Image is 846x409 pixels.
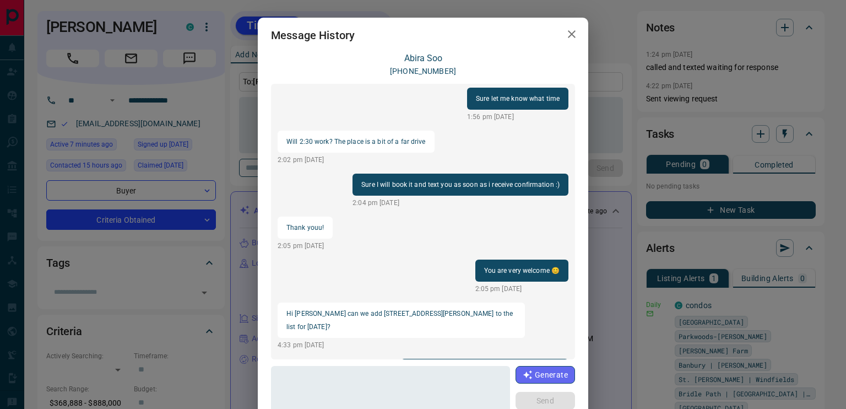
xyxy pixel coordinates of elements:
[286,307,516,333] p: Hi [PERSON_NAME] can we add [STREET_ADDRESS][PERSON_NAME] to the list for [DATE]?
[404,53,442,63] a: Abira Soo
[390,66,456,77] p: [PHONE_NUMBER]
[467,112,568,122] p: 1:56 pm [DATE]
[258,18,368,53] h2: Message History
[278,340,525,350] p: 4:33 pm [DATE]
[361,178,560,191] p: Sure I will book it and text you as soon as i receive confirmation :)
[516,366,575,384] button: Generate
[278,155,435,165] p: 2:02 pm [DATE]
[286,135,426,148] p: Will 2:30 work? The place is a bit of a far drive
[476,92,560,105] p: Sure let me know what time
[475,284,568,294] p: 2:05 pm [DATE]
[484,264,560,277] p: You are very welcome 😊
[352,198,568,208] p: 2:04 pm [DATE]
[286,221,324,234] p: Thank youu!
[278,241,333,251] p: 2:05 pm [DATE]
